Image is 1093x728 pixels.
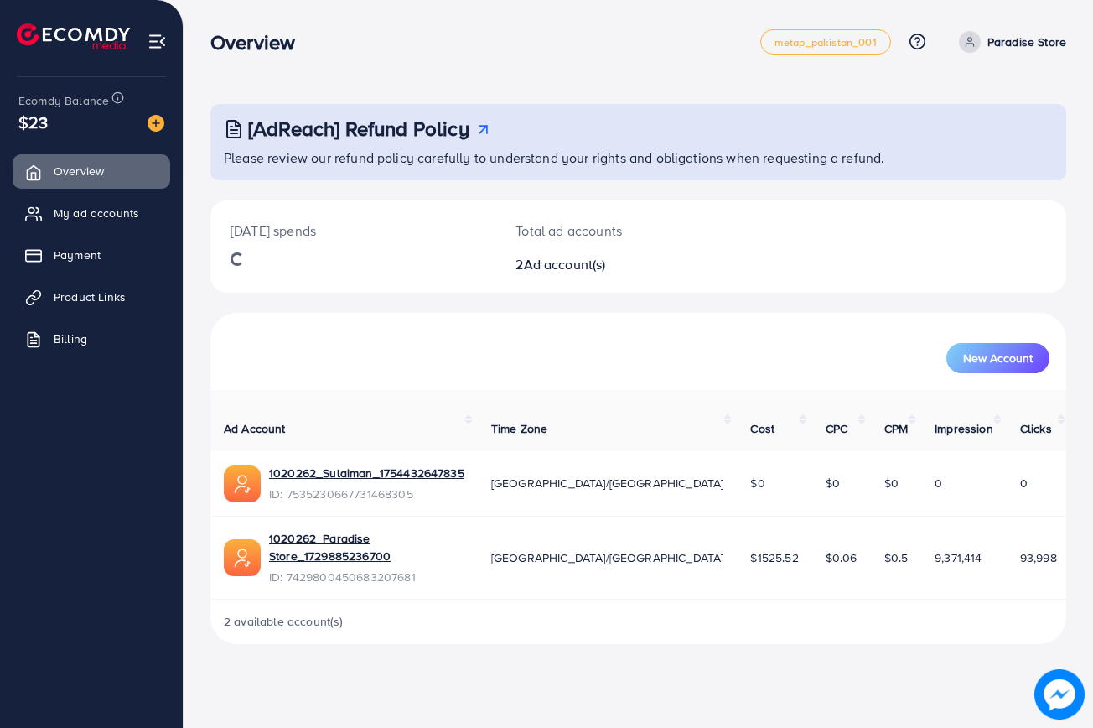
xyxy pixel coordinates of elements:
span: $0 [826,475,840,491]
img: menu [148,32,167,51]
span: $0 [884,475,899,491]
span: $0 [750,475,764,491]
span: $23 [18,110,48,134]
span: $0.5 [884,549,909,566]
span: New Account [963,352,1033,364]
p: Please review our refund policy carefully to understand your rights and obligations when requesti... [224,148,1056,168]
span: Impression [935,420,993,437]
span: 9,371,414 [935,549,982,566]
span: 0 [935,475,942,491]
span: Time Zone [491,420,547,437]
span: Product Links [54,289,126,305]
span: [GEOGRAPHIC_DATA]/[GEOGRAPHIC_DATA] [491,549,724,566]
span: Ad account(s) [524,255,606,273]
h3: Overview [210,30,308,55]
span: Ad Account [224,420,286,437]
a: Overview [13,154,170,188]
span: Cost [750,420,774,437]
span: My ad accounts [54,205,139,221]
a: 1020262_Paradise Store_1729885236700 [269,530,464,564]
span: 2 available account(s) [224,613,344,630]
a: Product Links [13,280,170,314]
span: $1525.52 [750,549,798,566]
span: CPC [826,420,847,437]
span: Overview [54,163,104,179]
h2: 2 [515,257,689,273]
span: metap_pakistan_001 [774,37,877,48]
img: logo [17,23,130,49]
p: [DATE] spends [231,221,475,241]
a: 1020262_Sulaiman_1754432647835 [269,465,464,481]
span: 93,998 [1020,549,1057,566]
button: New Account [946,343,1049,373]
img: ic-ads-acc.e4c84228.svg [224,539,261,576]
span: ID: 7429800450683207681 [269,569,464,585]
p: Paradise Store [987,32,1066,52]
span: Billing [54,330,87,347]
span: Payment [54,247,101,263]
span: Clicks [1020,420,1052,437]
h3: [AdReach] Refund Policy [248,117,469,141]
span: ID: 7535230667731468305 [269,486,464,502]
a: Paradise Store [952,31,1066,53]
a: My ad accounts [13,196,170,230]
span: 0 [1020,475,1028,491]
span: Ecomdy Balance [18,92,109,109]
a: Payment [13,238,170,272]
span: $0.06 [826,549,857,566]
p: Total ad accounts [515,221,689,241]
span: [GEOGRAPHIC_DATA]/[GEOGRAPHIC_DATA] [491,475,724,491]
img: ic-ads-acc.e4c84228.svg [224,465,261,502]
img: image [148,115,164,132]
img: image [1034,669,1085,720]
span: CPM [884,420,908,437]
a: metap_pakistan_001 [760,29,891,55]
a: Billing [13,322,170,356]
